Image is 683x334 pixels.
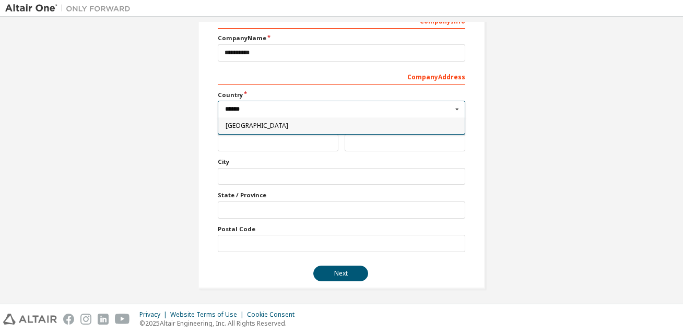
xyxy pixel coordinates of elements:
label: Company Name [218,34,465,42]
img: instagram.svg [80,314,91,325]
span: [GEOGRAPHIC_DATA] [226,123,458,129]
button: Next [313,266,368,281]
div: Cookie Consent [247,311,301,319]
img: facebook.svg [63,314,74,325]
label: Country [218,91,465,99]
div: Website Terms of Use [170,311,247,319]
img: altair_logo.svg [3,314,57,325]
div: Company Address [218,68,465,85]
img: youtube.svg [115,314,130,325]
label: Postal Code [218,225,465,233]
p: © 2025 Altair Engineering, Inc. All Rights Reserved. [139,319,301,328]
img: linkedin.svg [98,314,109,325]
label: City [218,158,465,166]
img: Altair One [5,3,136,14]
div: Privacy [139,311,170,319]
label: State / Province [218,191,465,199]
